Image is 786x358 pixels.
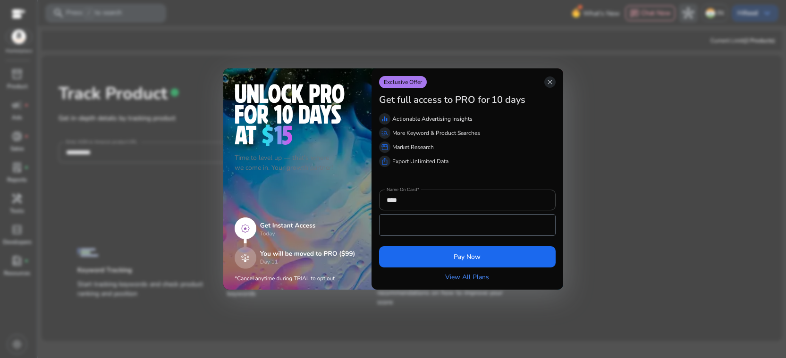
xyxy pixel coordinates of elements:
a: View All Plans [445,272,489,282]
h3: Get full access to PRO for [379,94,490,106]
p: Actionable Advertising Insights [392,115,473,123]
span: Pay Now [454,252,481,262]
span: storefront [381,143,389,151]
p: More Keyword & Product Searches [392,129,480,137]
span: ios_share [381,158,389,165]
p: Exclusive Offer [379,76,427,88]
h3: 10 days [491,94,525,106]
span: manage_search [381,129,389,137]
button: Pay Now [379,246,555,267]
p: Market Research [392,143,434,151]
p: Export Unlimited Data [392,157,448,166]
p: Time to level up — that's where we come in. Your growth partner! [235,153,361,173]
span: close [546,78,554,86]
span: equalizer [381,115,389,123]
mat-label: Name On Card [387,186,417,193]
iframe: Secure payment input frame [384,216,550,234]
